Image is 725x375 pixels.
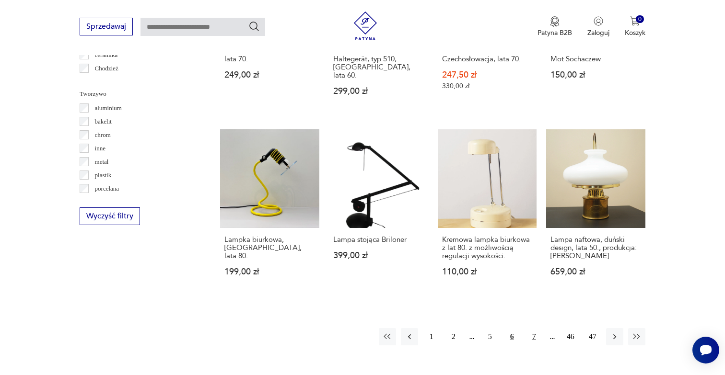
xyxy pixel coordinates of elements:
[546,129,645,295] a: Lampa naftowa, duński design, lata 50., produkcja: GV HarnischLampa naftowa, duński design, lata ...
[224,39,315,63] h3: Lampa biurkowa, [GEOGRAPHIC_DATA], lata 70.
[692,337,719,364] iframe: Smartsupp widget button
[95,170,112,181] p: plastik
[550,71,641,79] p: 150,00 zł
[333,39,424,80] h3: Lampa biurkowa, [GEOGRAPHIC_DATA] Haltegerät, typ 510, [GEOGRAPHIC_DATA], lata 60.
[80,207,140,225] button: Wyczyść filtry
[550,268,641,276] p: 659,00 zł
[587,16,609,37] button: Zaloguj
[80,89,197,99] p: Tworzywo
[625,28,645,37] p: Koszyk
[625,16,645,37] button: 0Koszyk
[95,116,112,127] p: bakelit
[503,328,521,345] button: 6
[550,236,641,260] h3: Lampa naftowa, duński design, lata 50., produkcja: [PERSON_NAME]
[220,129,319,295] a: Lampka biurkowa, Niemcy, lata 80.Lampka biurkowa, [GEOGRAPHIC_DATA], lata 80.199,00 zł
[224,236,315,260] h3: Lampka biurkowa, [GEOGRAPHIC_DATA], lata 80.
[95,197,114,207] p: porcelit
[562,328,579,345] button: 46
[587,28,609,37] p: Zaloguj
[333,251,424,260] p: 399,00 zł
[442,82,533,90] p: 330,00 zł
[95,77,118,87] p: Ćmielów
[526,328,543,345] button: 7
[538,28,572,37] p: Patyna B2B
[224,268,315,276] p: 199,00 zł
[636,15,644,23] div: 0
[95,157,109,167] p: metal
[248,21,260,32] button: Szukaj
[538,16,572,37] button: Patyna B2B
[438,129,537,295] a: Kremowa lampka biurkowa z lat 80. z możliwością regulacji wysokości.Kremowa lampka biurkowa z lat...
[538,16,572,37] a: Ikona medaluPatyna B2B
[351,11,380,40] img: Patyna - sklep z meblami i dekoracjami vintage
[95,183,119,194] p: porcelana
[550,39,641,63] h3: Lampa stołowa nastawna typ 475 Sp. Pracy Metal-Mot Sochaczew
[442,71,533,79] p: 247,50 zł
[333,87,424,95] p: 299,00 zł
[329,129,428,295] a: Lampa stojąca BrilonerLampa stojąca Briloner399,00 zł
[95,103,122,114] p: aluminium
[333,236,424,244] h3: Lampa stojąca Briloner
[594,16,603,26] img: Ikonka użytkownika
[442,268,533,276] p: 110,00 zł
[550,16,560,27] img: Ikona medalu
[584,328,601,345] button: 47
[442,236,533,260] h3: Kremowa lampka biurkowa z lat 80. z możliwością regulacji wysokości.
[224,71,315,79] p: 249,00 zł
[95,143,105,154] p: inne
[80,18,133,35] button: Sprzedawaj
[445,328,462,345] button: 2
[442,39,533,63] h3: Lampa stołowa Drukov Brno typ Z7307, Czechosłowacja, lata 70.
[630,16,640,26] img: Ikona koszyka
[95,63,118,74] p: Chodzież
[95,130,111,140] p: chrom
[80,24,133,31] a: Sprzedawaj
[481,328,499,345] button: 5
[423,328,440,345] button: 1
